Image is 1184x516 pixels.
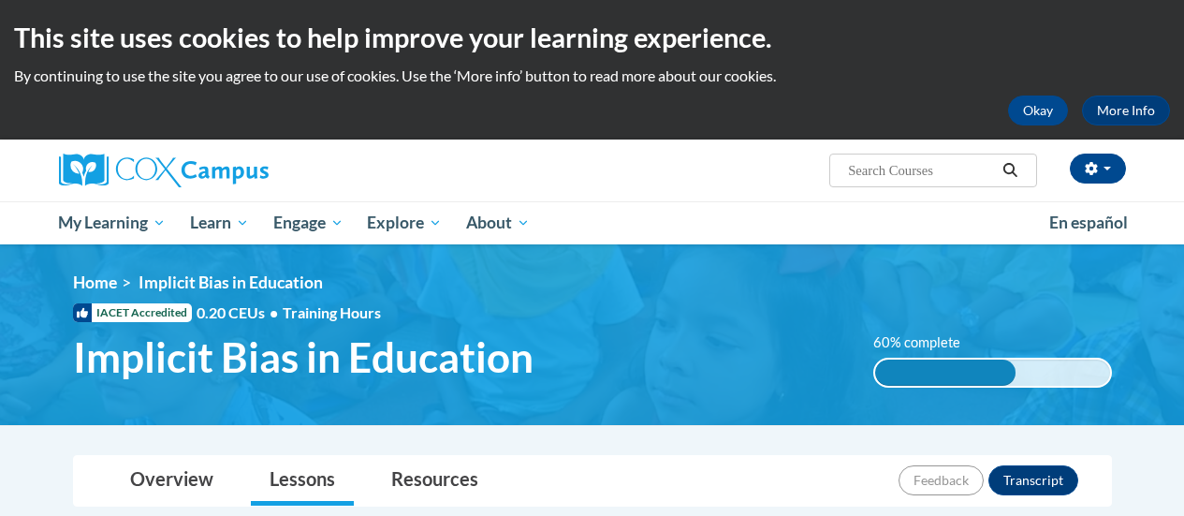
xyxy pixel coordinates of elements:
[873,332,981,353] label: 60% complete
[251,456,354,506] a: Lessons
[14,66,1170,86] p: By continuing to use the site you agree to our use of cookies. Use the ‘More info’ button to read...
[283,303,381,321] span: Training Hours
[73,332,534,382] span: Implicit Bias in Education
[178,201,261,244] a: Learn
[47,201,179,244] a: My Learning
[73,273,117,292] a: Home
[373,456,497,506] a: Resources
[73,303,192,322] span: IACET Accredited
[875,360,1016,386] div: 60% complete
[190,212,249,234] span: Learn
[1037,203,1140,243] a: En español
[355,201,454,244] a: Explore
[846,159,996,182] input: Search Courses
[1070,154,1126,184] button: Account Settings
[111,456,232,506] a: Overview
[139,273,323,292] span: Implicit Bias in Education
[197,302,283,323] span: 0.20 CEUs
[58,212,166,234] span: My Learning
[261,201,356,244] a: Engage
[14,19,1170,56] h2: This site uses cookies to help improve your learning experience.
[988,465,1078,495] button: Transcript
[367,212,442,234] span: Explore
[45,201,1140,244] div: Main menu
[1082,96,1170,125] a: More Info
[59,154,396,187] a: Cox Campus
[273,212,344,234] span: Engage
[1008,96,1068,125] button: Okay
[270,303,278,321] span: •
[59,154,269,187] img: Cox Campus
[466,212,530,234] span: About
[1049,213,1128,232] span: En español
[454,201,542,244] a: About
[996,159,1024,182] button: Search
[899,465,984,495] button: Feedback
